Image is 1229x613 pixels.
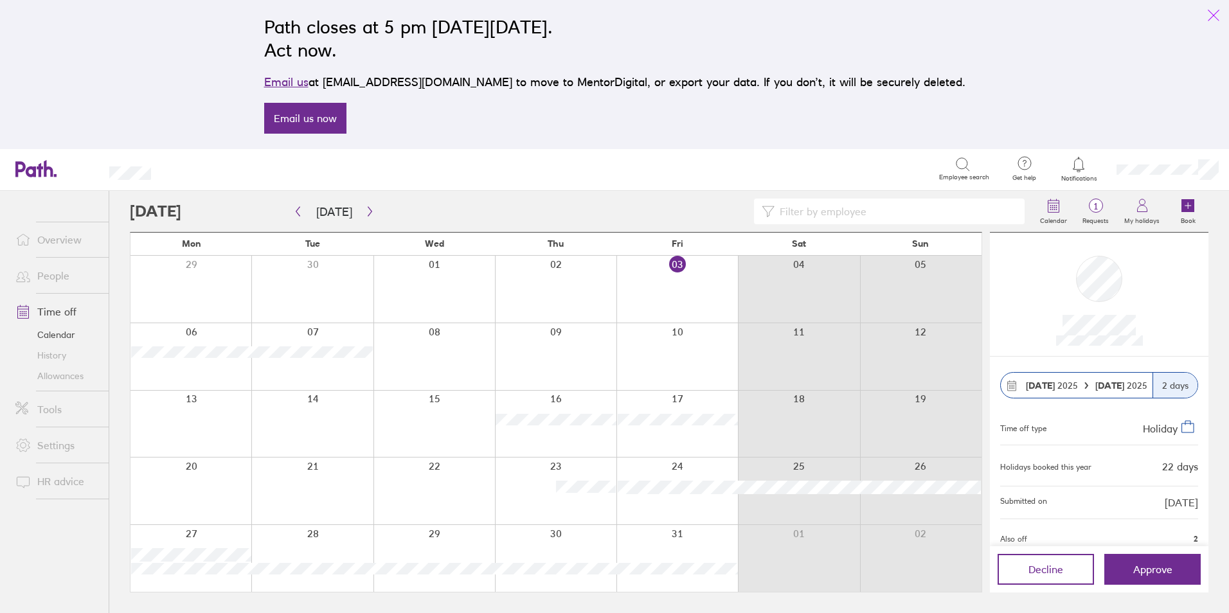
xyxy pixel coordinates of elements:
[5,324,109,345] a: Calendar
[1000,463,1091,472] div: Holidays booked this year
[305,238,320,249] span: Tue
[1000,535,1027,544] span: Also off
[1028,564,1063,575] span: Decline
[672,238,683,249] span: Fri
[912,238,929,249] span: Sun
[5,299,109,324] a: Time off
[425,238,444,249] span: Wed
[1095,380,1127,391] strong: [DATE]
[1167,191,1208,232] a: Book
[1095,380,1147,391] span: 2025
[5,263,109,289] a: People
[792,238,806,249] span: Sat
[1058,175,1100,182] span: Notifications
[5,432,109,458] a: Settings
[1003,174,1045,182] span: Get help
[1133,564,1172,575] span: Approve
[5,468,109,494] a: HR advice
[1143,422,1178,435] span: Holiday
[1026,380,1055,391] strong: [DATE]
[1194,535,1198,544] span: 2
[1165,497,1198,508] span: [DATE]
[1117,213,1167,225] label: My holidays
[306,201,363,222] button: [DATE]
[264,103,346,134] a: Email us now
[5,366,109,386] a: Allowances
[775,199,1017,224] input: Filter by employee
[1075,213,1117,225] label: Requests
[186,163,219,174] div: Search
[1032,213,1075,225] label: Calendar
[1075,201,1117,211] span: 1
[1104,554,1201,585] button: Approve
[998,554,1094,585] button: Decline
[1058,155,1100,182] a: Notifications
[548,238,564,249] span: Thu
[1173,213,1203,225] label: Book
[1075,191,1117,232] a: 1Requests
[182,238,201,249] span: Mon
[1026,380,1078,391] span: 2025
[1000,419,1046,434] div: Time off type
[1162,461,1198,472] div: 22 days
[1117,191,1167,232] a: My holidays
[264,73,965,91] p: at [EMAIL_ADDRESS][DOMAIN_NAME] to move to MentorDigital, or export your data. If you don’t, it w...
[1000,497,1047,508] span: Submitted on
[939,173,989,181] span: Employee search
[5,345,109,366] a: History
[5,396,109,422] a: Tools
[1153,373,1198,398] div: 2 days
[1032,191,1075,232] a: Calendar
[264,15,965,62] h2: Path closes at 5 pm [DATE][DATE]. Act now.
[264,75,309,89] a: Email us
[5,227,109,253] a: Overview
